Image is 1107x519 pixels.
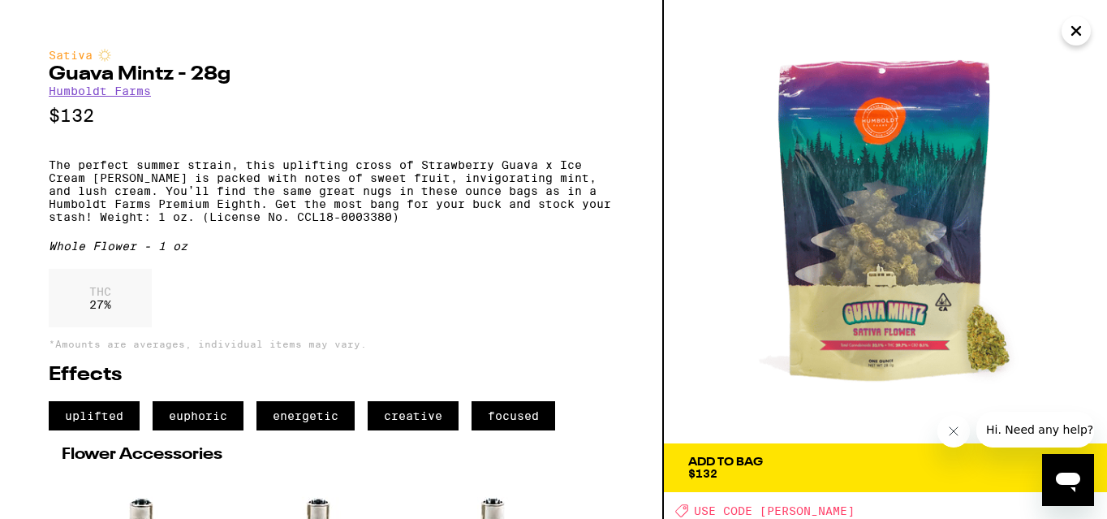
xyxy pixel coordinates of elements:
p: THC [89,285,111,298]
span: USE CODE [PERSON_NAME] [694,504,855,517]
h2: Guava Mintz - 28g [49,65,614,84]
button: Add To Bag$132 [664,443,1107,492]
span: creative [368,401,459,430]
div: Add To Bag [688,456,763,468]
iframe: Message from company [976,412,1094,448]
h2: Flower Accessories [62,447,601,463]
iframe: Button to launch messaging window [1042,454,1094,506]
iframe: Close message [937,415,970,448]
span: $132 [688,467,717,480]
div: 27 % [49,269,152,327]
span: energetic [256,401,355,430]
button: Close [1062,16,1091,45]
img: sativaColor.svg [98,49,111,62]
h2: Effects [49,365,614,385]
p: *Amounts are averages, individual items may vary. [49,339,614,349]
div: Sativa [49,49,614,62]
div: Whole Flower - 1 oz [49,240,614,253]
a: Humboldt Farms [49,84,151,97]
span: uplifted [49,401,140,430]
span: euphoric [153,401,243,430]
p: $132 [49,106,614,126]
p: The perfect summer strain, this uplifting cross of Strawberry Guava x Ice Cream [PERSON_NAME] is ... [49,158,614,223]
span: focused [472,401,555,430]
